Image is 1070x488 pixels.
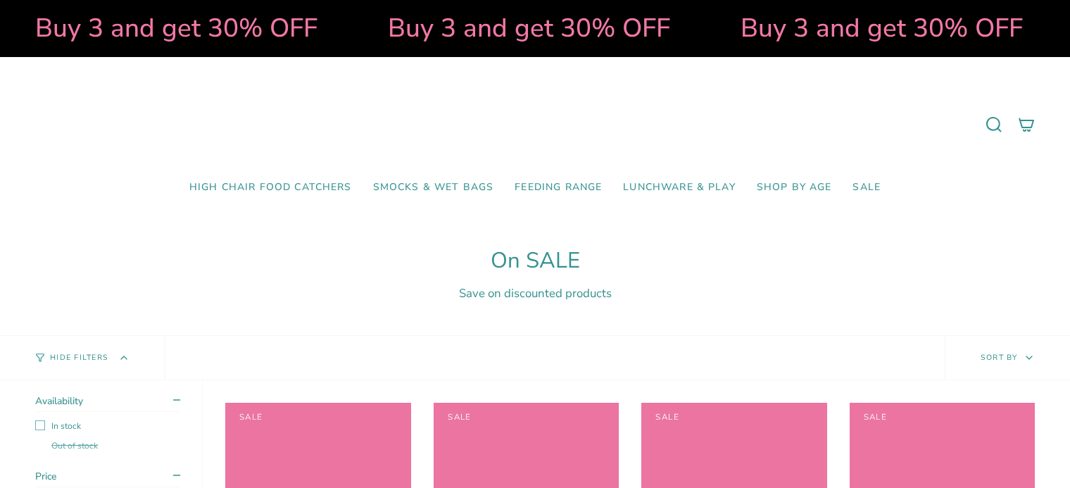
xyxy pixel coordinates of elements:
[35,394,180,412] summary: Availability
[35,470,180,487] summary: Price
[504,171,612,204] a: Feeding Range
[179,171,363,204] a: High Chair Food Catchers
[515,182,602,194] span: Feeding Range
[437,406,482,428] span: Sale
[383,11,665,46] strong: Buy 3 and get 30% OFF
[35,248,1035,274] h1: On SALE
[853,406,898,428] span: Sale
[189,182,352,194] span: High Chair Food Catchers
[645,406,690,428] span: Sale
[229,406,274,428] span: Sale
[852,182,881,194] span: SALE
[35,470,56,483] span: Price
[35,394,83,408] span: Availability
[981,352,1018,363] span: Sort by
[414,78,657,171] a: Mumma’s Little Helpers
[30,11,313,46] strong: Buy 3 and get 30% OFF
[373,182,494,194] span: Smocks & Wet Bags
[945,336,1070,380] button: Sort by
[35,285,1035,301] div: Save on discounted products
[612,171,745,204] a: Lunchware & Play
[736,11,1018,46] strong: Buy 3 and get 30% OFF
[50,354,108,362] span: Hide Filters
[757,182,832,194] span: Shop by Age
[35,420,180,432] label: In stock
[363,171,505,204] a: Smocks & Wet Bags
[842,171,891,204] a: SALE
[623,182,735,194] span: Lunchware & Play
[746,171,843,204] a: Shop by Age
